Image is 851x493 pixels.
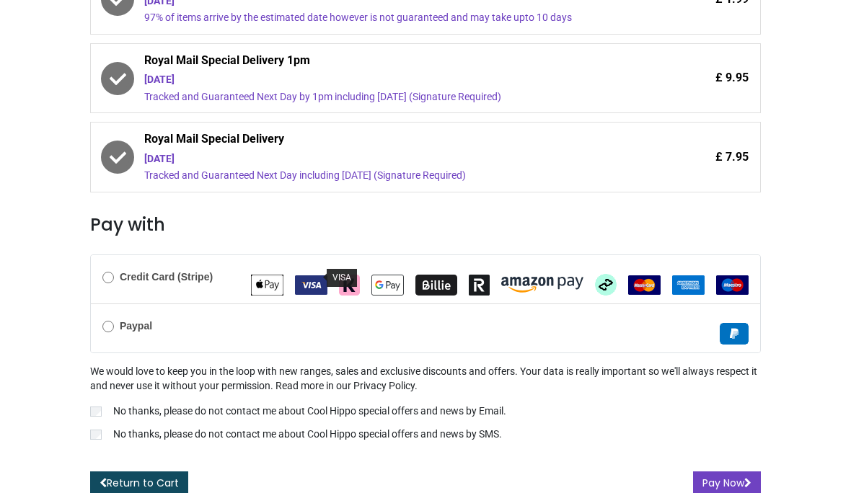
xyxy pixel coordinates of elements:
[595,274,617,296] img: Afterpay Clearpay
[251,275,283,296] img: Apple Pay
[501,278,583,290] span: Amazon Pay
[415,275,457,296] img: Billie
[720,327,749,339] span: Paypal
[144,152,627,166] div: [DATE]
[144,90,627,105] div: Tracked and Guaranteed Next Day by 1pm including [DATE] (Signature Required)
[672,278,705,290] span: American Express
[672,275,705,295] img: American Express
[415,278,457,290] span: Billie
[120,320,152,332] b: Paypal
[113,427,502,442] p: No thanks, please do not contact me about Cool Hippo special offers and news by SMS.
[371,275,404,296] img: Google Pay
[469,275,490,296] img: Revolut Pay
[715,70,749,86] span: £ 9.95
[628,275,661,295] img: MasterCard
[144,53,627,73] span: Royal Mail Special Delivery 1pm
[90,365,761,444] div: We would love to keep you in the loop with new ranges, sales and exclusive discounts and offers. ...
[628,278,661,290] span: MasterCard
[501,277,583,293] img: Amazon Pay
[251,278,283,290] span: Apple Pay
[595,278,617,290] span: Afterpay Clearpay
[716,278,749,290] span: Maestro
[144,131,627,151] span: Royal Mail Special Delivery
[295,275,327,295] img: VISA
[715,149,749,165] span: £ 7.95
[102,321,114,332] input: Paypal
[339,278,360,290] span: Klarna
[469,278,490,290] span: Revolut Pay
[720,323,749,345] img: Paypal
[327,269,357,287] div: VISA
[144,169,627,183] div: Tracked and Guaranteed Next Day including [DATE] (Signature Required)
[716,275,749,295] img: Maestro
[371,278,404,290] span: Google Pay
[102,272,114,283] input: Credit Card (Stripe)
[90,430,102,440] input: No thanks, please do not contact me about Cool Hippo special offers and news by SMS.
[90,213,761,237] h3: Pay with
[90,407,102,417] input: No thanks, please do not contact me about Cool Hippo special offers and news by Email.
[113,404,506,419] p: No thanks, please do not contact me about Cool Hippo special offers and news by Email.
[120,271,213,283] b: Credit Card (Stripe)
[295,278,327,290] span: VISA
[144,73,627,87] div: [DATE]
[144,11,627,25] div: 97% of items arrive by the estimated date however is not guaranteed and may take upto 10 days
